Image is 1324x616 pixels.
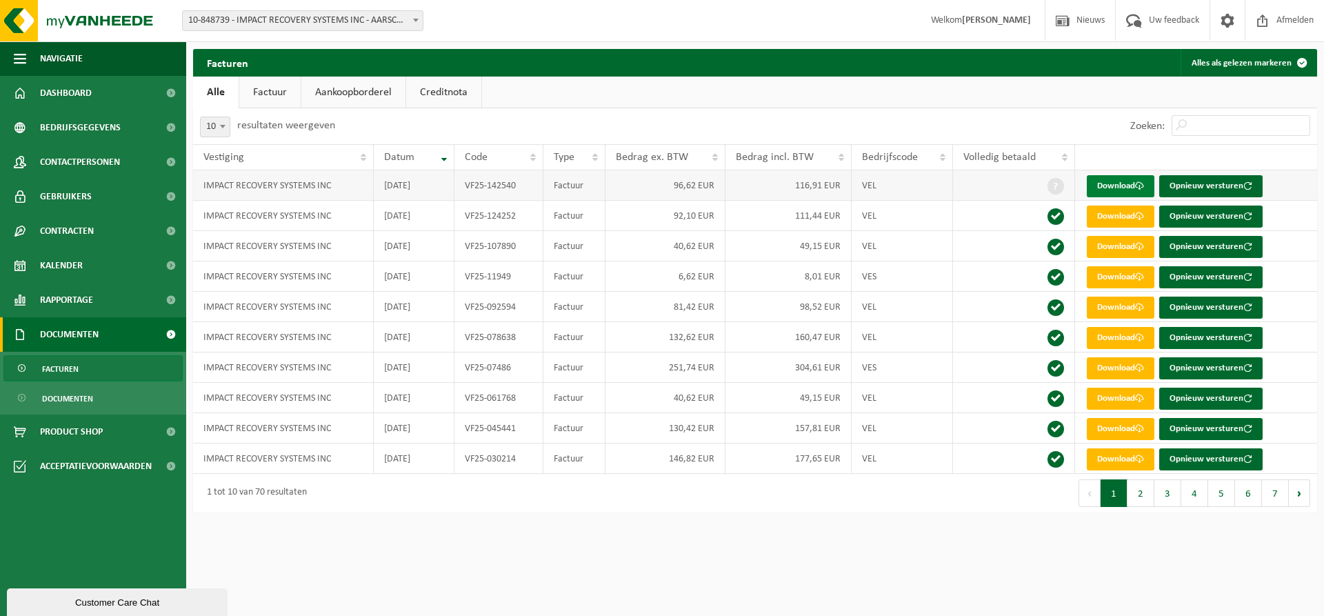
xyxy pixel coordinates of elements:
td: [DATE] [374,292,454,322]
span: Documenten [40,317,99,352]
span: Documenten [42,386,93,412]
a: Facturen [3,355,183,381]
td: Factuur [543,413,605,444]
td: 96,62 EUR [605,170,725,201]
span: Volledig betaald [963,152,1036,163]
button: Opnieuw versturen [1159,236,1263,258]
button: 2 [1127,479,1154,507]
td: Factuur [543,201,605,231]
td: 8,01 EUR [725,261,852,292]
span: 10 [200,117,230,137]
td: [DATE] [374,444,454,474]
td: IMPACT RECOVERY SYSTEMS INC [193,444,374,474]
span: 10 [201,117,230,137]
span: Navigatie [40,41,83,76]
a: Download [1087,266,1154,288]
td: 49,15 EUR [725,231,852,261]
a: Download [1087,448,1154,470]
span: Kalender [40,248,83,283]
h2: Facturen [193,49,262,76]
span: Datum [384,152,414,163]
td: VF25-07486 [454,352,543,383]
td: IMPACT RECOVERY SYSTEMS INC [193,292,374,322]
span: Bedrag ex. BTW [616,152,688,163]
td: Factuur [543,261,605,292]
td: 40,62 EUR [605,383,725,413]
td: VEL [852,322,954,352]
td: 146,82 EUR [605,444,725,474]
label: Zoeken: [1130,121,1165,132]
td: 304,61 EUR [725,352,852,383]
td: Factuur [543,383,605,413]
span: Product Shop [40,415,103,449]
td: 92,10 EUR [605,201,725,231]
td: 6,62 EUR [605,261,725,292]
span: Facturen [42,356,79,382]
label: resultaten weergeven [237,120,335,131]
a: Aankoopborderel [301,77,405,108]
button: Next [1289,479,1310,507]
td: VF25-107890 [454,231,543,261]
td: VF25-124252 [454,201,543,231]
td: 132,62 EUR [605,322,725,352]
span: Rapportage [40,283,93,317]
span: Contracten [40,214,94,248]
td: Factuur [543,170,605,201]
button: Opnieuw versturen [1159,418,1263,440]
td: IMPACT RECOVERY SYSTEMS INC [193,413,374,444]
a: Alle [193,77,239,108]
button: 7 [1262,479,1289,507]
span: 10-848739 - IMPACT RECOVERY SYSTEMS INC - AARSCHOT [183,11,423,30]
button: 5 [1208,479,1235,507]
td: 251,74 EUR [605,352,725,383]
td: VEL [852,170,954,201]
button: Opnieuw versturen [1159,266,1263,288]
span: Type [554,152,574,163]
a: Download [1087,236,1154,258]
button: Opnieuw versturen [1159,206,1263,228]
button: Opnieuw versturen [1159,175,1263,197]
td: [DATE] [374,322,454,352]
td: VF25-11949 [454,261,543,292]
span: 10-848739 - IMPACT RECOVERY SYSTEMS INC - AARSCHOT [182,10,423,31]
td: IMPACT RECOVERY SYSTEMS INC [193,383,374,413]
button: 6 [1235,479,1262,507]
td: IMPACT RECOVERY SYSTEMS INC [193,170,374,201]
td: VF25-030214 [454,444,543,474]
a: Download [1087,327,1154,349]
a: Creditnota [406,77,481,108]
td: IMPACT RECOVERY SYSTEMS INC [193,231,374,261]
td: VEL [852,413,954,444]
span: Acceptatievoorwaarden [40,449,152,484]
td: Factuur [543,292,605,322]
td: VES [852,352,954,383]
button: Opnieuw versturen [1159,448,1263,470]
td: [DATE] [374,201,454,231]
td: VES [852,261,954,292]
div: 1 tot 10 van 70 resultaten [200,481,307,506]
button: 4 [1181,479,1208,507]
td: VF25-142540 [454,170,543,201]
a: Download [1087,418,1154,440]
span: Gebruikers [40,179,92,214]
span: Code [465,152,488,163]
button: 3 [1154,479,1181,507]
td: IMPACT RECOVERY SYSTEMS INC [193,261,374,292]
a: Download [1087,357,1154,379]
td: VEL [852,201,954,231]
td: VEL [852,444,954,474]
td: 116,91 EUR [725,170,852,201]
td: VF25-092594 [454,292,543,322]
td: Factuur [543,444,605,474]
a: Factuur [239,77,301,108]
button: Previous [1079,479,1101,507]
td: VEL [852,292,954,322]
td: [DATE] [374,352,454,383]
strong: [PERSON_NAME] [962,15,1031,26]
button: Opnieuw versturen [1159,388,1263,410]
td: 40,62 EUR [605,231,725,261]
td: 111,44 EUR [725,201,852,231]
a: Download [1087,175,1154,197]
td: 157,81 EUR [725,413,852,444]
